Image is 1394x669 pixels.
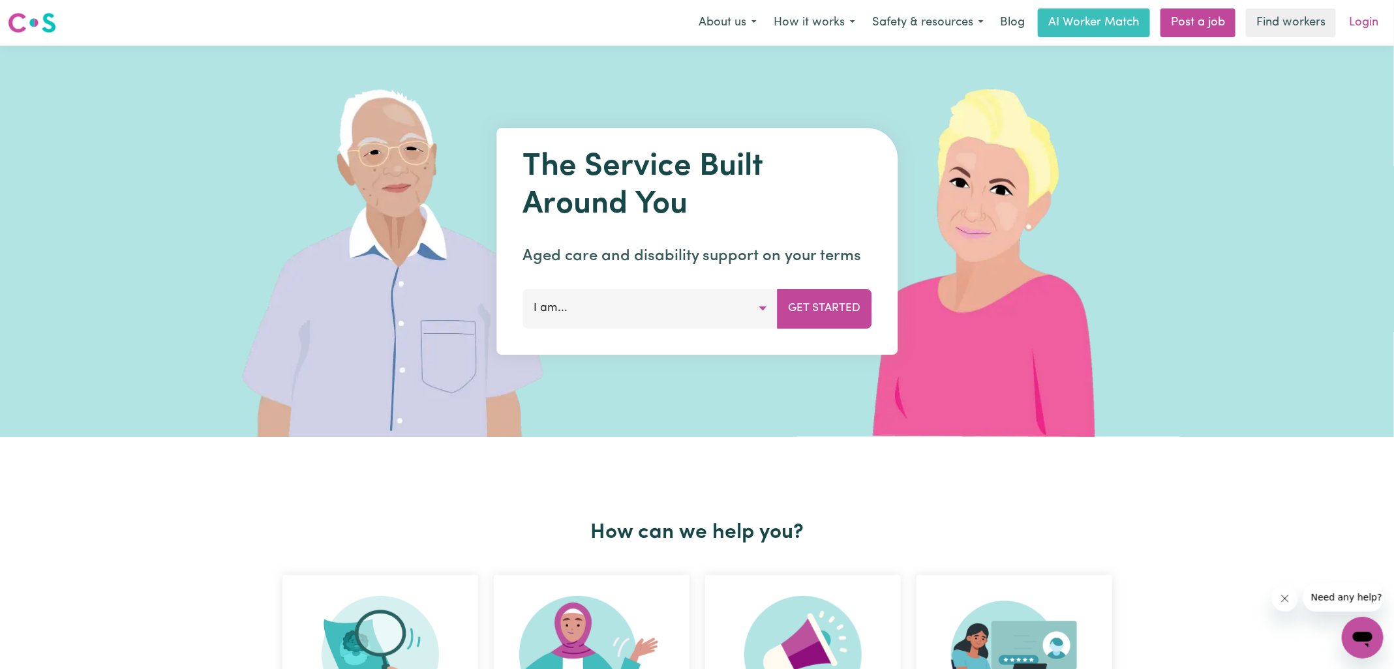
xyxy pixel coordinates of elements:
a: Find workers [1246,8,1336,37]
iframe: Message from company [1303,583,1384,612]
a: Blog [992,8,1033,37]
a: Login [1341,8,1386,37]
button: How it works [765,9,864,37]
iframe: Button to launch messaging window [1342,617,1384,659]
h1: The Service Built Around You [523,149,871,224]
p: Aged care and disability support on your terms [523,245,871,268]
button: I am... [523,289,778,328]
a: Careseekers logo [8,8,56,38]
iframe: Close message [1272,586,1298,612]
img: Careseekers logo [8,11,56,35]
button: Safety & resources [864,9,992,37]
a: Post a job [1160,8,1235,37]
button: About us [690,9,765,37]
a: AI Worker Match [1038,8,1150,37]
h2: How can we help you? [275,520,1120,545]
button: Get Started [777,289,871,328]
